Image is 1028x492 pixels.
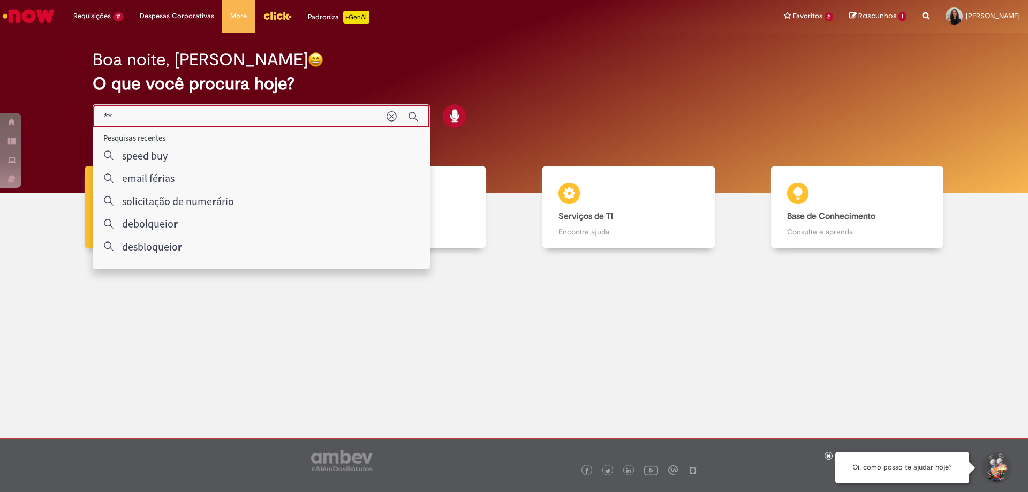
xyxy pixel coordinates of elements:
[787,226,927,237] p: Consulte e aprenda
[793,11,822,21] span: Favoritos
[605,468,610,474] img: logo_footer_twitter.png
[1,5,56,27] img: ServiceNow
[93,50,308,69] h2: Boa noite, [PERSON_NAME]
[73,11,111,21] span: Requisições
[311,450,373,471] img: logo_footer_ambev_rotulo_gray.png
[898,12,906,21] span: 1
[558,211,613,222] b: Serviços de TI
[558,226,699,237] p: Encontre ajuda
[626,468,632,474] img: logo_footer_linkedin.png
[230,11,247,21] span: More
[343,11,369,24] p: +GenAi
[308,11,369,24] div: Padroniza
[668,465,678,475] img: logo_footer_workplace.png
[966,11,1020,20] span: [PERSON_NAME]
[514,166,743,248] a: Serviços de TI Encontre ajuda
[263,7,292,24] img: click_logo_yellow_360x200.png
[93,74,936,93] h2: O que você procura hoje?
[858,11,897,21] span: Rascunhos
[787,211,875,222] b: Base de Conhecimento
[849,11,906,21] a: Rascunhos
[688,465,698,475] img: logo_footer_naosei.png
[140,11,214,21] span: Despesas Corporativas
[825,12,834,21] span: 2
[308,52,323,67] img: happy-face.png
[835,452,969,483] div: Oi, como posso te ajudar hoje?
[56,166,285,248] a: Tirar dúvidas Tirar dúvidas com Lupi Assist e Gen Ai
[644,463,658,477] img: logo_footer_youtube.png
[113,12,124,21] span: 17
[584,468,589,474] img: logo_footer_facebook.png
[980,452,1012,484] button: Iniciar Conversa de Suporte
[743,166,972,248] a: Base de Conhecimento Consulte e aprenda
